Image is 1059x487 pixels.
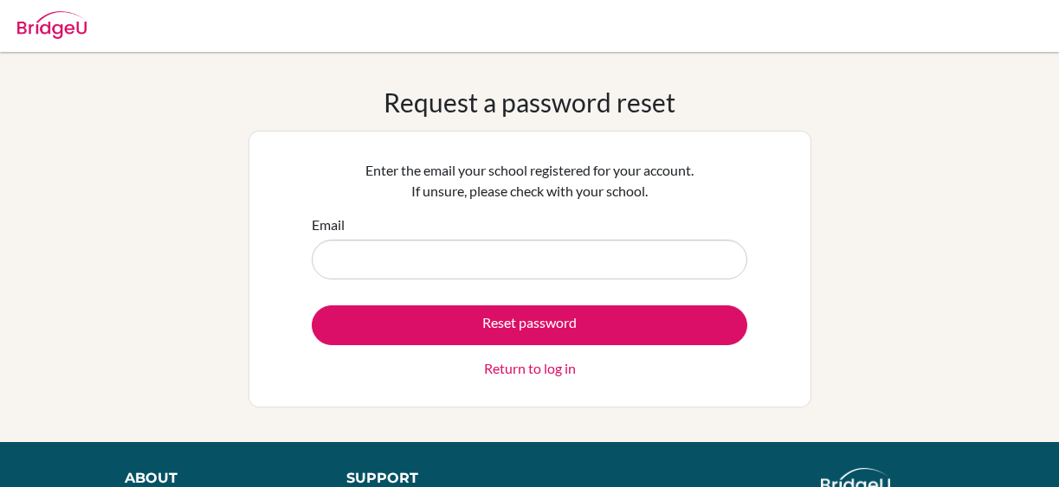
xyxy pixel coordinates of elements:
[312,160,747,202] p: Enter the email your school registered for your account. If unsure, please check with your school.
[312,305,747,345] button: Reset password
[17,11,87,39] img: Bridge-U
[484,358,576,379] a: Return to log in
[312,215,345,235] label: Email
[384,87,675,118] h1: Request a password reset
